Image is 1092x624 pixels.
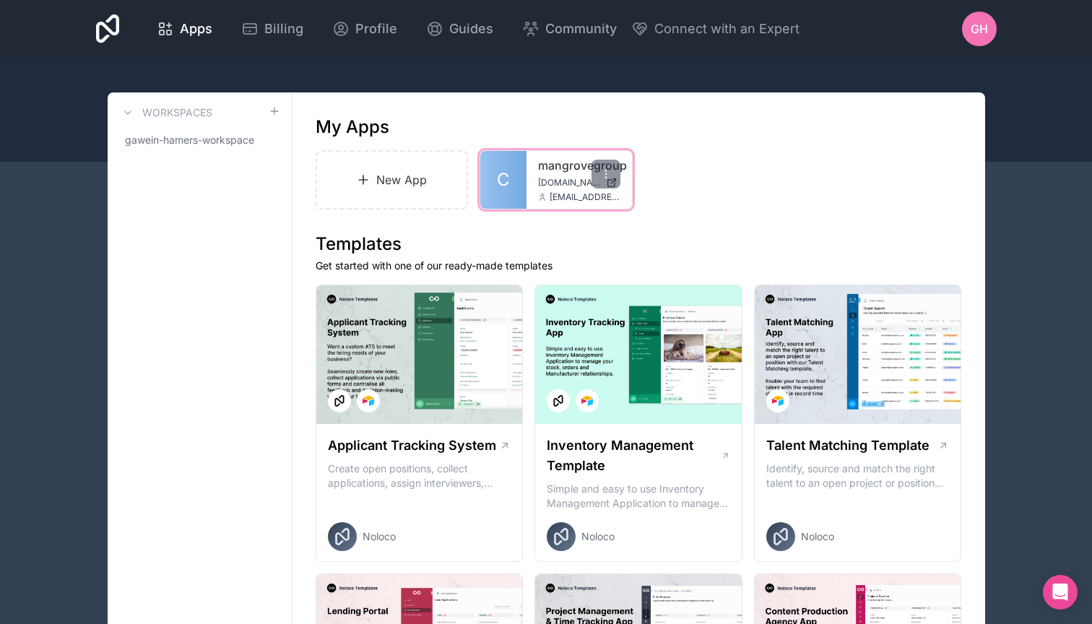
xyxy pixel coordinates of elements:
[497,168,510,191] span: C
[180,19,212,39] span: Apps
[119,127,280,153] a: gawein-hamers-workspace
[801,529,834,544] span: Noloco
[142,105,212,120] h3: Workspaces
[355,19,397,39] span: Profile
[321,13,409,45] a: Profile
[119,104,212,121] a: Workspaces
[547,435,720,476] h1: Inventory Management Template
[264,19,303,39] span: Billing
[1043,575,1078,610] div: Open Intercom Messenger
[415,13,505,45] a: Guides
[316,233,962,256] h1: Templates
[538,177,620,188] a: [DOMAIN_NAME]
[328,435,496,456] h1: Applicant Tracking System
[316,259,962,273] p: Get started with one of our ready-made templates
[316,116,389,139] h1: My Apps
[545,19,617,39] span: Community
[511,13,628,45] a: Community
[654,19,799,39] span: Connect with an Expert
[449,19,493,39] span: Guides
[766,435,929,456] h1: Talent Matching Template
[581,395,593,407] img: Airtable Logo
[538,177,600,188] span: [DOMAIN_NAME]
[480,151,526,209] a: C
[581,529,615,544] span: Noloco
[772,395,784,407] img: Airtable Logo
[766,461,950,490] p: Identify, source and match the right talent to an open project or position with our Talent Matchi...
[550,191,620,203] span: [EMAIL_ADDRESS][DOMAIN_NAME]
[547,482,730,511] p: Simple and easy to use Inventory Management Application to manage your stock, orders and Manufact...
[971,20,988,38] span: GH
[230,13,315,45] a: Billing
[125,133,254,147] span: gawein-hamers-workspace
[328,461,511,490] p: Create open positions, collect applications, assign interviewers, centralise candidate feedback a...
[538,157,620,174] a: mangrovegroup
[631,19,799,39] button: Connect with an Expert
[145,13,224,45] a: Apps
[316,150,469,209] a: New App
[363,529,396,544] span: Noloco
[363,395,374,407] img: Airtable Logo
